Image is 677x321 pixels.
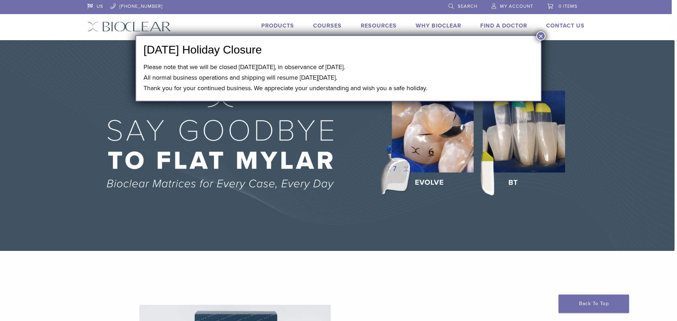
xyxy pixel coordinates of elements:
span: 0 items [559,4,578,9]
span: Search [458,4,477,9]
a: Resources [361,22,397,29]
a: Back To Top [559,295,629,313]
img: Bioclear [87,21,171,32]
a: Courses [313,22,342,29]
span: My Account [500,4,533,9]
a: Find A Doctor [480,22,527,29]
a: Why Bioclear [416,22,461,29]
a: Contact Us [546,22,585,29]
a: Products [261,22,294,29]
